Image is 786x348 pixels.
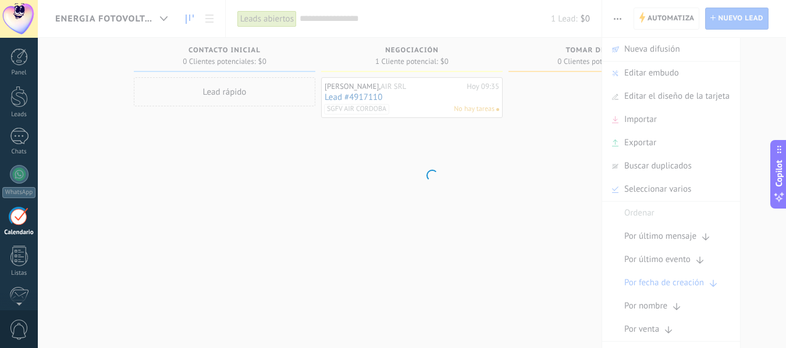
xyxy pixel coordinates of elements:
[2,187,35,198] div: WhatsApp
[2,229,36,236] div: Calendario
[2,69,36,77] div: Panel
[2,148,36,156] div: Chats
[2,270,36,277] div: Listas
[773,160,785,186] span: Copilot
[2,111,36,119] div: Leads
